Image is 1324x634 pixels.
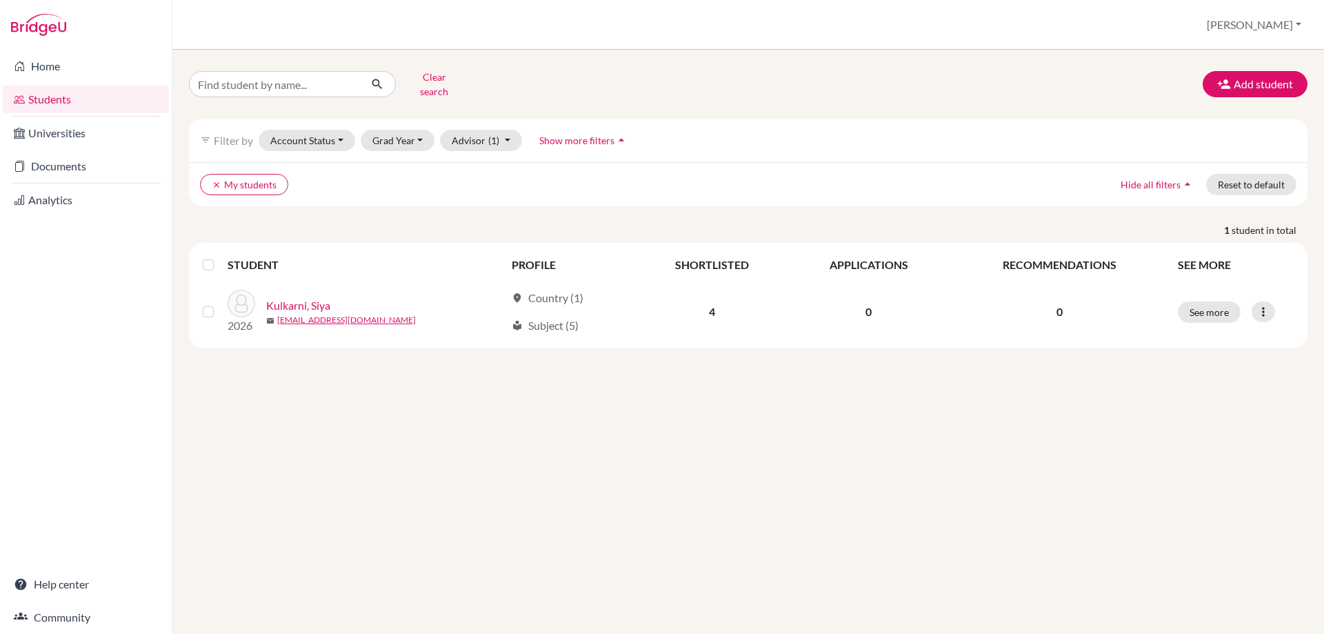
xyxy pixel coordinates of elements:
span: location_on [512,293,523,304]
button: Grad Year [361,130,435,151]
i: arrow_drop_up [614,133,628,147]
a: Community [3,604,169,631]
i: arrow_drop_up [1181,177,1194,191]
th: STUDENT [228,248,503,281]
button: Clear search [396,66,472,102]
p: 2026 [228,317,255,334]
span: student in total [1232,223,1307,237]
p: 0 [958,304,1161,320]
th: SHORTLISTED [636,248,788,281]
strong: 1 [1224,223,1232,237]
a: Analytics [3,186,169,214]
span: Filter by [214,134,253,147]
button: Add student [1203,71,1307,97]
a: Kulkarni, Siya [266,297,330,314]
th: SEE MORE [1170,248,1302,281]
a: Help center [3,571,169,598]
a: Universities [3,119,169,147]
input: Find student by name... [189,71,360,97]
button: [PERSON_NAME] [1201,12,1307,38]
i: filter_list [200,135,211,146]
th: APPLICATIONS [788,248,949,281]
a: Students [3,86,169,113]
i: clear [212,180,221,190]
span: mail [266,317,274,325]
th: RECOMMENDATIONS [950,248,1170,281]
button: Advisor(1) [440,130,522,151]
span: local_library [512,320,523,331]
img: Kulkarni, Siya [228,290,255,317]
td: 0 [788,281,949,342]
span: Hide all filters [1121,179,1181,190]
th: PROFILE [503,248,636,281]
button: Hide all filtersarrow_drop_up [1109,174,1206,195]
span: (1) [488,135,499,146]
button: Reset to default [1206,174,1296,195]
span: Show more filters [539,135,614,146]
a: Documents [3,152,169,180]
button: Account Status [259,130,355,151]
div: Country (1) [512,290,583,306]
td: 4 [636,281,788,342]
button: See more [1178,301,1241,323]
button: clearMy students [200,174,288,195]
button: Show more filtersarrow_drop_up [528,130,640,151]
a: Home [3,52,169,80]
a: [EMAIL_ADDRESS][DOMAIN_NAME] [277,314,416,326]
div: Subject (5) [512,317,579,334]
img: Bridge-U [11,14,66,36]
